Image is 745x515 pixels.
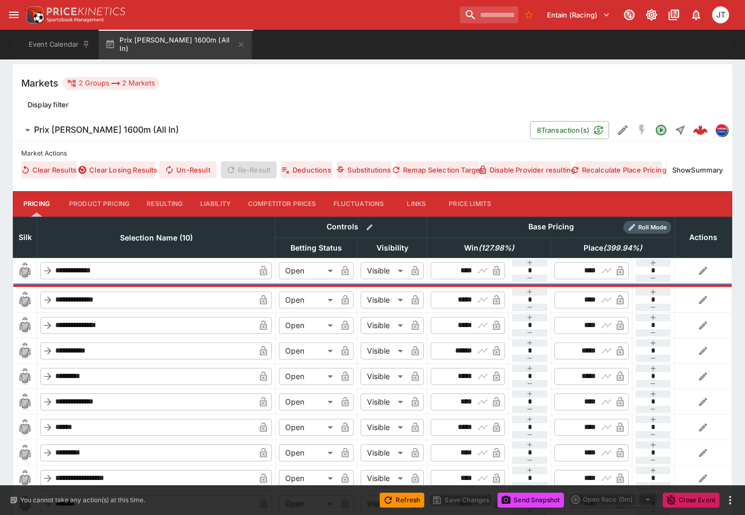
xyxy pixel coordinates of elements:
em: ( 399.94 %) [603,242,642,254]
h5: Markets [21,77,58,89]
span: Betting Status [279,242,354,254]
h6: Prix [PERSON_NAME] 1600m (All In) [34,124,179,135]
button: Connected to PK [620,5,639,24]
div: Visible [361,262,407,279]
span: Re-Result [221,161,277,178]
div: Visible [361,291,407,308]
button: Event Calendar [22,30,97,59]
div: Show/hide Price Roll mode configuration. [623,221,671,234]
img: blank-silk.png [16,342,33,359]
button: Resulting [138,191,191,217]
th: Controls [276,217,427,237]
button: more [724,494,737,507]
input: search [460,6,518,23]
button: Un-Result [159,161,216,178]
button: Clear Results [21,161,77,178]
div: Visible [361,393,407,410]
img: blank-silk.png [16,291,33,308]
button: Refresh [380,493,424,508]
img: blank-silk.png [16,470,33,487]
button: Product Pricing [61,191,138,217]
button: Clear Losing Results [81,161,156,178]
div: Open [279,393,337,410]
div: Visible [361,342,407,359]
img: blank-silk.png [16,419,33,436]
span: Place(399.94%) [572,242,654,254]
div: Open [279,444,337,461]
button: Josh Tanner [709,3,732,27]
button: Recalculate Place Pricing [575,161,662,178]
button: No Bookmarks [520,6,537,23]
img: blank-silk.png [16,368,33,385]
img: PriceKinetics Logo [23,4,45,25]
th: Silk [13,217,37,257]
button: Display filter [21,96,75,113]
em: ( 127.98 %) [478,242,514,254]
button: Edit Detail [613,121,632,140]
div: Open [279,342,337,359]
img: lclkafka [716,124,727,136]
div: c90dc01c-b1db-4293-a312-1a51c00359e5 [693,123,708,138]
div: split button [568,492,658,507]
button: open drawer [4,5,23,24]
button: Price Limits [440,191,500,217]
button: Notifications [687,5,706,24]
a: c90dc01c-b1db-4293-a312-1a51c00359e5 [690,119,711,141]
div: Open [279,470,337,487]
span: Win(127.98%) [452,242,526,254]
div: Visible [361,444,407,461]
button: Bulk edit [363,220,376,234]
label: Market Actions [21,145,724,161]
div: Visible [361,419,407,436]
div: Visible [361,317,407,334]
img: logo-cerberus--red.svg [693,123,708,138]
button: Prix [PERSON_NAME] 1600m (All In) [13,119,530,141]
button: SGM Disabled [632,121,652,140]
img: PriceKinetics [47,7,125,15]
div: Open [279,262,337,279]
th: Actions [674,217,732,257]
div: lclkafka [715,124,728,136]
img: blank-silk.png [16,444,33,461]
button: Remap Selection Target [396,161,478,178]
div: Open [279,368,337,385]
button: Select Tenant [541,6,616,23]
div: Open [279,317,337,334]
button: Liability [192,191,239,217]
button: Open [652,121,671,140]
p: You cannot take any action(s) at this time. [20,495,145,505]
div: 2 Groups 2 Markets [67,77,155,90]
span: Visibility [365,242,420,254]
button: Fluctuations [325,191,393,217]
button: Deductions [281,161,332,178]
button: 8Transaction(s) [530,121,609,139]
div: Base Pricing [524,220,578,234]
span: Selection Name (10) [108,231,204,244]
img: blank-silk.png [16,393,33,410]
div: Visible [361,470,407,487]
button: Pricing [13,191,61,217]
img: blank-silk.png [16,262,33,279]
button: Disable Provider resulting [483,161,571,178]
span: Roll Mode [634,223,671,232]
button: Competitor Prices [239,191,325,217]
div: Josh Tanner [712,6,729,23]
svg: Open [655,124,667,136]
button: Prix [PERSON_NAME] 1600m (All In) [99,30,252,59]
img: blank-silk.png [16,317,33,334]
div: Visible [361,368,407,385]
button: Links [392,191,440,217]
button: ShowSummary [671,161,724,178]
button: Toggle light/dark mode [642,5,661,24]
img: Sportsbook Management [47,18,104,22]
button: Send Snapshot [498,493,564,508]
button: Close Event [663,493,720,508]
button: Documentation [664,5,683,24]
button: Straight [671,121,690,140]
div: Open [279,419,337,436]
button: Substitutions [337,161,392,178]
div: Open [279,291,337,308]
